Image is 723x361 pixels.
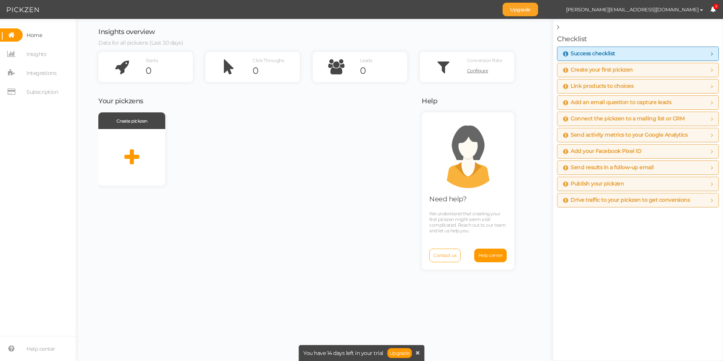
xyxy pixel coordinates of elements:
a: Link products to choices [563,83,713,89]
span: Create pickzen [116,118,147,124]
a: Connect the pickzen to a mailing list or CRM [563,116,713,122]
span: Starts [146,58,158,63]
h4: Checklist [557,36,719,43]
span: Your pickzens [98,97,143,105]
span: [PERSON_NAME][EMAIL_ADDRESS][DOMAIN_NAME] [566,6,699,12]
a: Create your first pickzen [563,67,713,73]
span: Contact us [433,252,456,258]
span: Conversion Rate [467,58,502,63]
span: Help center [478,252,503,258]
span: Subscription [26,86,58,98]
span: Insights [26,48,46,60]
span: Link products to choices [563,83,633,89]
a: Upgrade [503,3,538,16]
a: Publish your pickzen [563,181,713,187]
span: Send activity metrics to your Google Analytics [563,132,687,138]
span: Need help? [429,195,466,203]
span: Drive traffic to your pickzen to get conversions [563,197,690,203]
span: Insights overview [98,28,155,36]
img: 25d8b16e9e73aba83db5191135c52bea [546,3,559,16]
div: 0 [253,65,300,76]
span: Add your Facebook Pixel ID [563,148,641,154]
a: Help center [474,249,507,262]
a: Add an email question to capture leads [563,100,713,106]
span: Create your first pickzen [563,67,633,73]
a: Send activity metrics to your Google Analytics [563,132,713,138]
img: Pickzen logo [7,5,39,14]
span: 9 [714,4,719,9]
a: Drive traffic to your pickzen to get conversions [563,197,713,203]
span: Help center [26,343,55,355]
div: 0 [360,65,407,76]
span: Connect the pickzen to a mailing list or CRM [563,116,684,122]
button: [PERSON_NAME][EMAIL_ADDRESS][DOMAIN_NAME] [559,3,710,16]
span: Home [26,29,42,41]
span: Configure [467,68,488,73]
a: Upgrade [387,348,412,358]
span: You have 14 days left in your trial [303,350,383,356]
span: Publish your pickzen [563,181,624,187]
a: Send results in a follow-up email [563,165,713,171]
a: Configure [467,65,514,76]
span: Success checklist [563,51,615,57]
span: Help [422,97,437,105]
span: Add an email question to capture leads [563,100,671,106]
img: support.png [434,120,502,188]
a: Success checklist [563,51,713,57]
span: Integrations [26,67,56,79]
span: Send results in a follow-up email [563,165,654,171]
span: Click Throughs [253,58,284,63]
div: 0 [146,65,193,76]
span: We understand that creating your first pickzen might seem a bit complicated. Reach out to our tea... [429,211,506,233]
a: Add your Facebook Pixel ID [563,148,713,154]
span: Data for all pickzens (Last 30 days) [98,39,183,46]
span: Leads [360,58,372,63]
